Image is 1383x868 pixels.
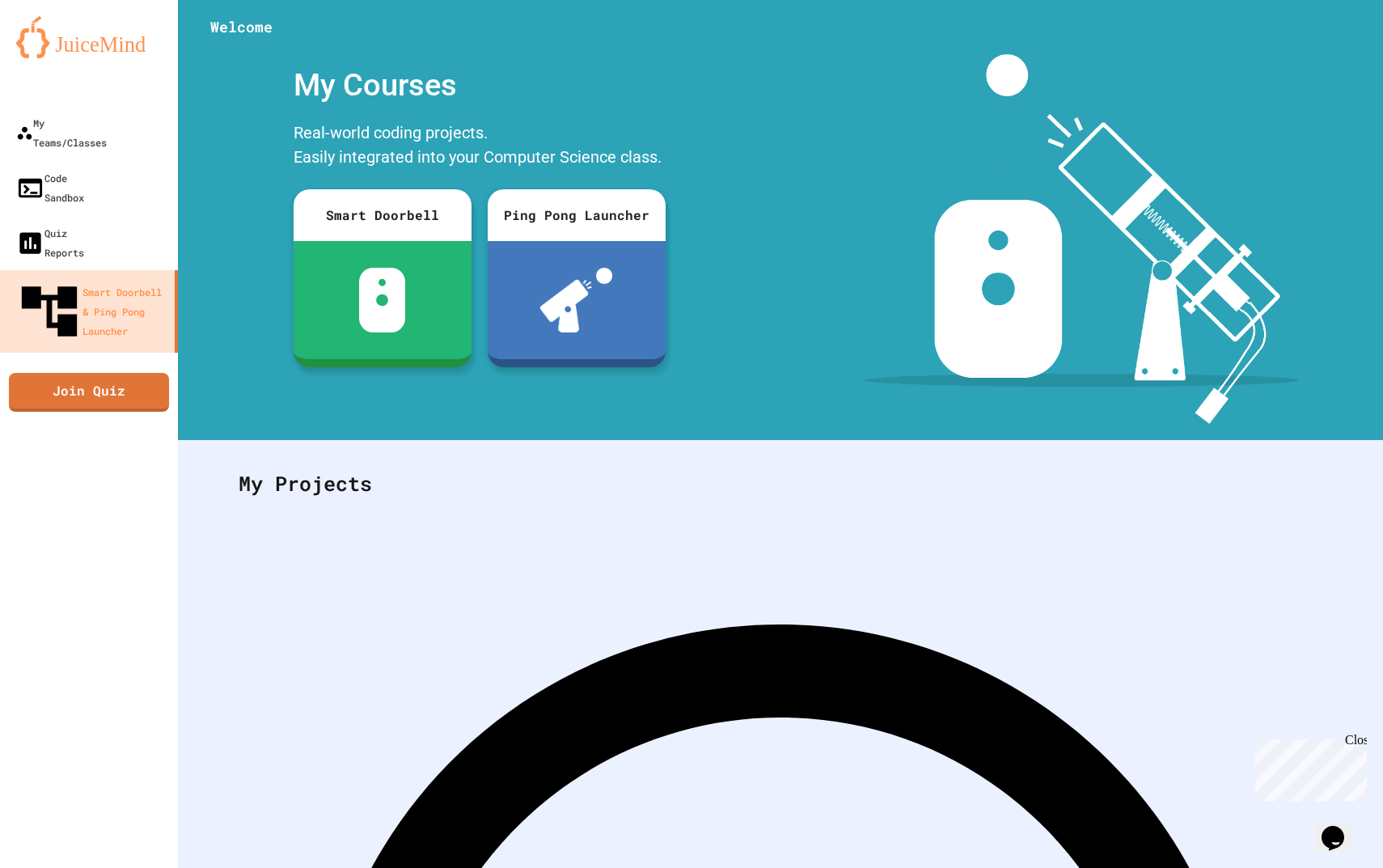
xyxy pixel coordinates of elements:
div: Smart Doorbell & Ping Pong Launcher [16,278,168,345]
div: Smart Doorbell [294,189,472,241]
img: ppl-with-ball.png [540,268,612,332]
div: Ping Pong Launcher [488,189,666,241]
iframe: chat widget [1315,803,1367,852]
img: logo-orange.svg [16,16,162,58]
div: Code Sandbox [16,168,84,207]
a: Join Quiz [9,373,169,412]
img: sdb-white.svg [359,268,405,332]
div: Real-world coding projects. Easily integrated into your Computer Science class. [285,116,674,177]
div: My Teams/Classes [16,113,107,152]
img: banner-image-my-projects.png [865,54,1298,424]
div: My Courses [285,54,674,116]
iframe: chat widget [1249,733,1367,802]
div: My Projects [222,452,1339,515]
div: Quiz Reports [16,223,84,262]
div: Chat with us now!Close [6,6,112,103]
